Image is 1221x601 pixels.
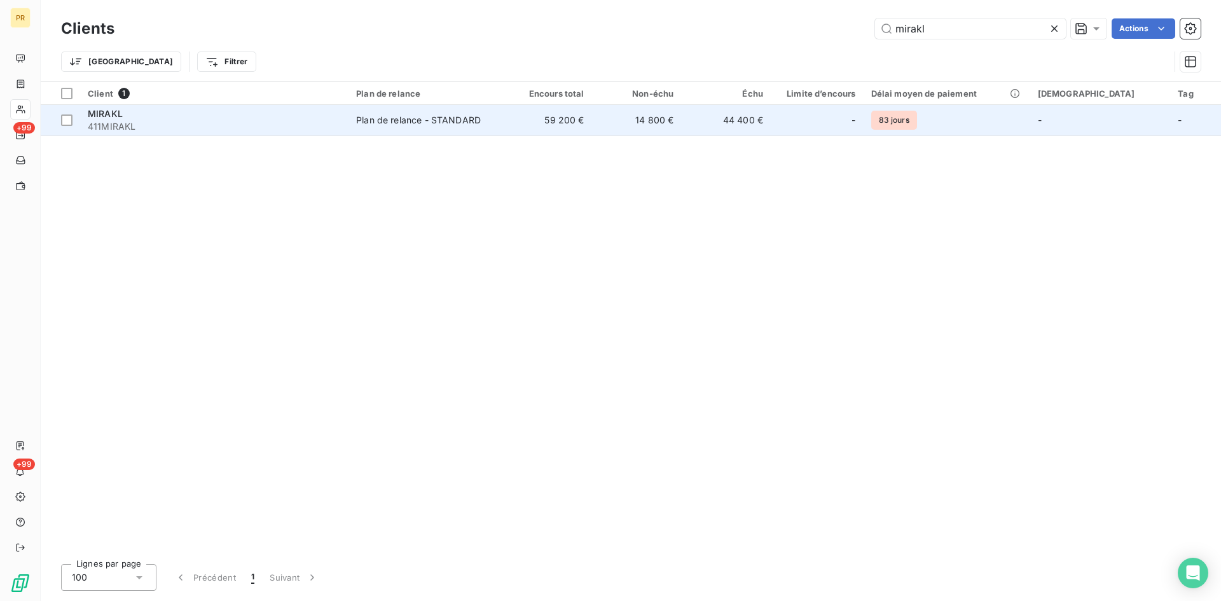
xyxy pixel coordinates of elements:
div: Plan de relance [356,88,495,99]
div: Tag [1178,88,1213,99]
button: 1 [244,564,262,591]
div: Non-échu [600,88,674,99]
td: 59 200 € [502,105,592,135]
span: 1 [251,571,254,584]
div: Délai moyen de paiement [871,88,1023,99]
input: Rechercher [875,18,1066,39]
div: Échu [689,88,763,99]
button: Précédent [167,564,244,591]
span: 1 [118,88,130,99]
td: 14 800 € [592,105,682,135]
span: 100 [72,571,87,584]
button: Filtrer [197,52,256,72]
div: Limite d’encours [778,88,856,99]
span: - [852,114,855,127]
span: +99 [13,122,35,134]
button: Actions [1112,18,1175,39]
span: 411MIRAKL [88,120,341,133]
button: Suivant [262,564,326,591]
div: [DEMOGRAPHIC_DATA] [1038,88,1163,99]
img: Logo LeanPay [10,573,31,593]
span: +99 [13,459,35,470]
div: Open Intercom Messenger [1178,558,1208,588]
td: 44 400 € [681,105,771,135]
span: Client [88,88,113,99]
span: MIRAKL [88,108,123,119]
div: PR [10,8,31,28]
span: - [1178,114,1182,125]
div: Encours total [510,88,584,99]
div: Plan de relance - STANDARD [356,114,481,127]
span: 83 jours [871,111,917,130]
button: [GEOGRAPHIC_DATA] [61,52,181,72]
h3: Clients [61,17,114,40]
span: - [1038,114,1042,125]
